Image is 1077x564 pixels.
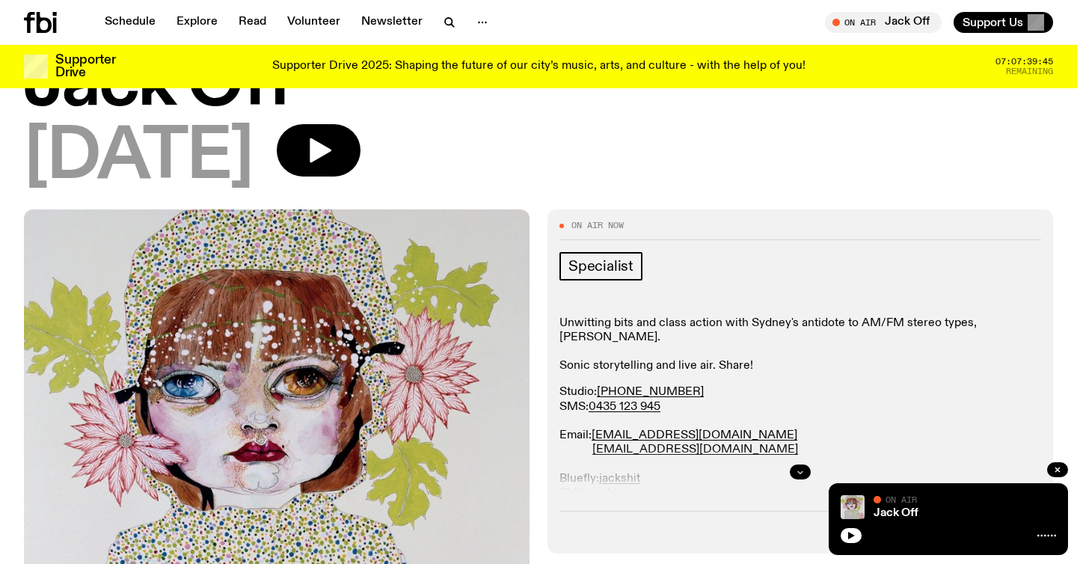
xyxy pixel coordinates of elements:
[592,429,797,441] a: [EMAIL_ADDRESS][DOMAIN_NAME]
[1006,67,1053,76] span: Remaining
[278,12,349,33] a: Volunteer
[230,12,275,33] a: Read
[963,16,1023,29] span: Support Us
[96,12,165,33] a: Schedule
[168,12,227,33] a: Explore
[841,495,865,519] img: a dotty lady cuddling her cat amongst flowers
[559,385,1041,557] p: Studio: SMS: Email: Bluefly: Shitter: Instagran: Fakebook: Home:
[24,51,1053,118] h1: Jack Off
[559,316,1041,374] p: Unwitting bits and class action with Sydney's antidote to AM/FM stereo types, [PERSON_NAME]. Soni...
[874,507,918,519] a: Jack Off
[571,221,624,230] span: On Air Now
[55,54,115,79] h3: Supporter Drive
[559,252,642,281] a: Specialist
[352,12,432,33] a: Newsletter
[597,386,704,398] a: [PHONE_NUMBER]
[24,124,253,191] span: [DATE]
[272,60,806,73] p: Supporter Drive 2025: Shaping the future of our city’s music, arts, and culture - with the help o...
[995,58,1053,66] span: 07:07:39:45
[589,401,660,413] a: 0435 123 945
[568,258,633,275] span: Specialist
[825,12,942,33] button: On AirJack Off
[954,12,1053,33] button: Support Us
[886,494,917,504] span: On Air
[592,444,798,456] a: [EMAIL_ADDRESS][DOMAIN_NAME]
